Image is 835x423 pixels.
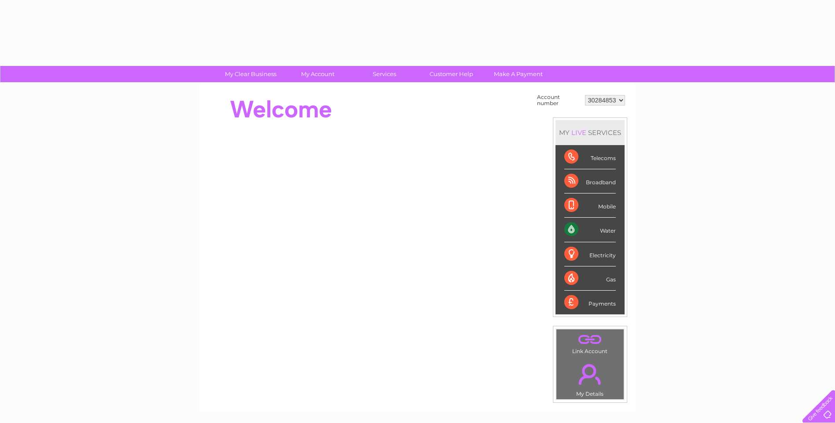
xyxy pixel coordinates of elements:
a: . [559,332,622,347]
div: Water [564,218,616,242]
td: Account number [535,92,583,109]
div: Electricity [564,242,616,266]
a: Services [348,66,421,82]
div: LIVE [570,128,588,137]
a: Customer Help [415,66,488,82]
a: . [559,359,622,390]
div: Mobile [564,193,616,218]
a: My Account [281,66,354,82]
td: My Details [556,357,624,400]
div: Broadband [564,169,616,193]
div: Gas [564,266,616,291]
div: MY SERVICES [555,120,625,145]
a: Make A Payment [482,66,555,82]
div: Telecoms [564,145,616,169]
td: Link Account [556,329,624,357]
a: My Clear Business [214,66,287,82]
div: Payments [564,291,616,314]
